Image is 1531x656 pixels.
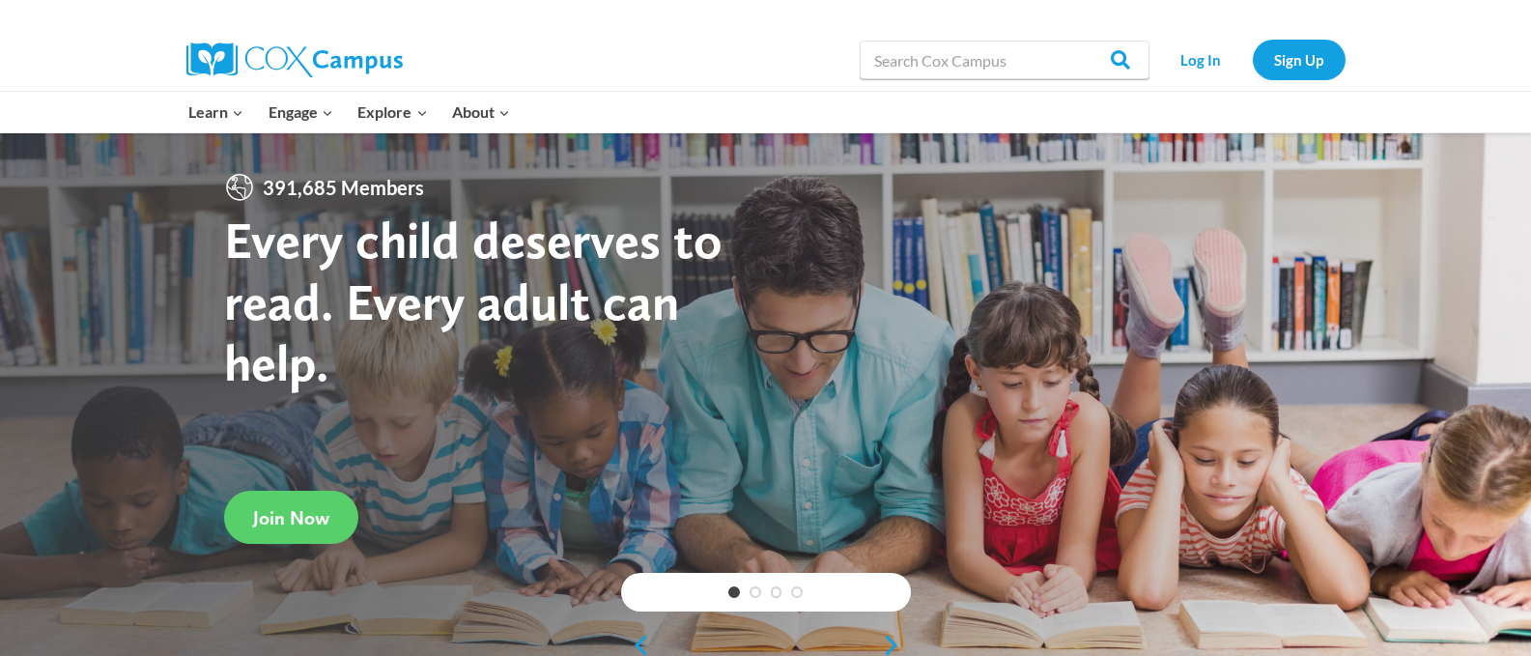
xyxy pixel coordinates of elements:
[1159,40,1243,79] a: Log In
[860,41,1149,79] input: Search Cox Campus
[791,586,803,598] a: 4
[253,506,329,529] span: Join Now
[1253,40,1346,79] a: Sign Up
[750,586,761,598] a: 2
[255,172,432,203] span: 391,685 Members
[188,100,243,125] span: Learn
[357,100,427,125] span: Explore
[728,586,740,598] a: 1
[1159,40,1346,79] nav: Secondary Navigation
[224,209,723,393] strong: Every child deserves to read. Every adult can help.
[452,100,510,125] span: About
[771,586,782,598] a: 3
[186,43,403,77] img: Cox Campus
[269,100,333,125] span: Engage
[177,92,523,132] nav: Primary Navigation
[224,491,358,544] a: Join Now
